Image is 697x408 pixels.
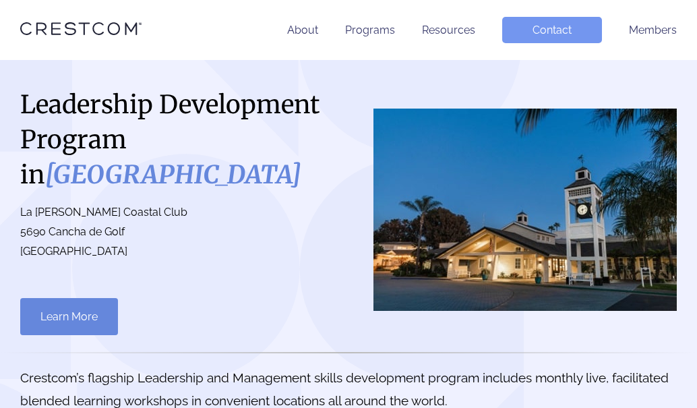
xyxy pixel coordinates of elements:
a: Members [629,24,677,36]
a: Programs [345,24,395,36]
a: Contact [502,17,602,43]
a: Learn More [20,298,118,335]
p: La [PERSON_NAME] Coastal Club 5690 Cancha de Golf [GEOGRAPHIC_DATA] [20,203,335,261]
a: Resources [422,24,475,36]
h1: Leadership Development Program in [20,87,335,192]
img: San Diego County [373,109,677,311]
i: [GEOGRAPHIC_DATA] [45,159,301,190]
a: About [287,24,318,36]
